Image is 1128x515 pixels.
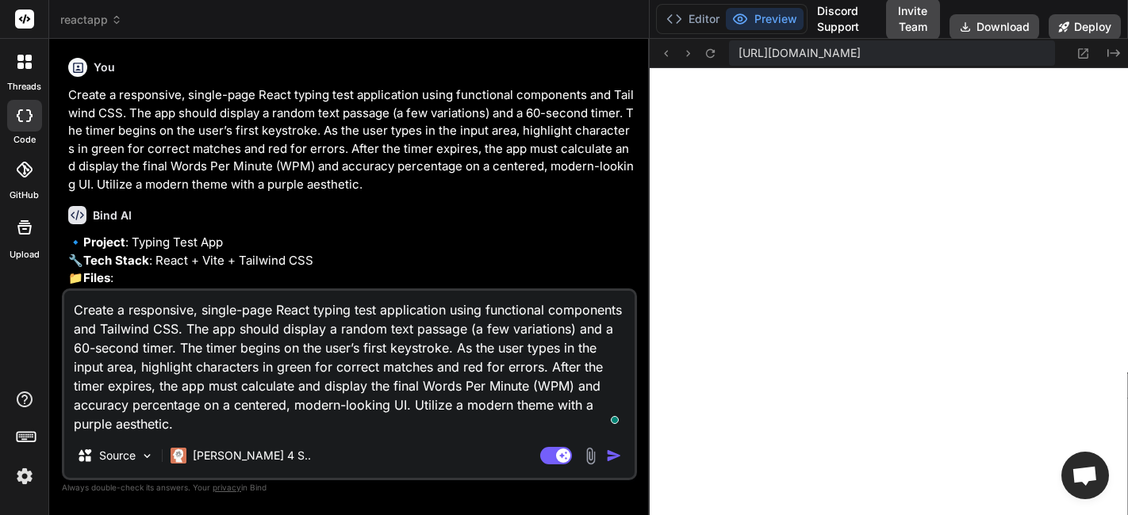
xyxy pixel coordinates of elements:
p: 🔹 : Typing Test App 🔧 : React + Vite + Tailwind CSS 📁 : [68,234,634,288]
strong: Files [83,270,110,285]
button: Download [950,14,1039,40]
label: Upload [10,248,40,261]
img: icon [606,448,622,463]
h6: You [94,59,115,75]
div: Open chat [1061,452,1109,499]
img: settings [11,463,38,490]
label: code [13,133,36,147]
textarea: To enrich screen reader interactions, please activate Accessibility in Grammarly extension settings [64,291,635,433]
label: GitHub [10,189,39,202]
button: Editor [660,8,726,30]
span: [URL][DOMAIN_NAME] [739,45,861,61]
p: Create a responsive, single-page React typing test application using functional components and Ta... [68,86,634,193]
img: attachment [581,447,600,465]
h6: Bind AI [93,208,132,223]
p: Always double-check its answers. Your in Bind [62,480,637,495]
span: privacy [213,483,241,492]
span: reactapp [60,12,122,28]
p: Source [99,448,136,463]
strong: Tech Stack [83,253,149,268]
strong: Project [83,235,125,250]
button: Deploy [1049,14,1121,40]
p: [PERSON_NAME] 4 S.. [193,448,311,463]
button: Preview [726,8,804,30]
iframe: Preview [650,68,1128,515]
img: Claude 4 Sonnet [171,448,186,463]
img: Pick Models [140,449,154,463]
label: threads [7,80,41,93]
